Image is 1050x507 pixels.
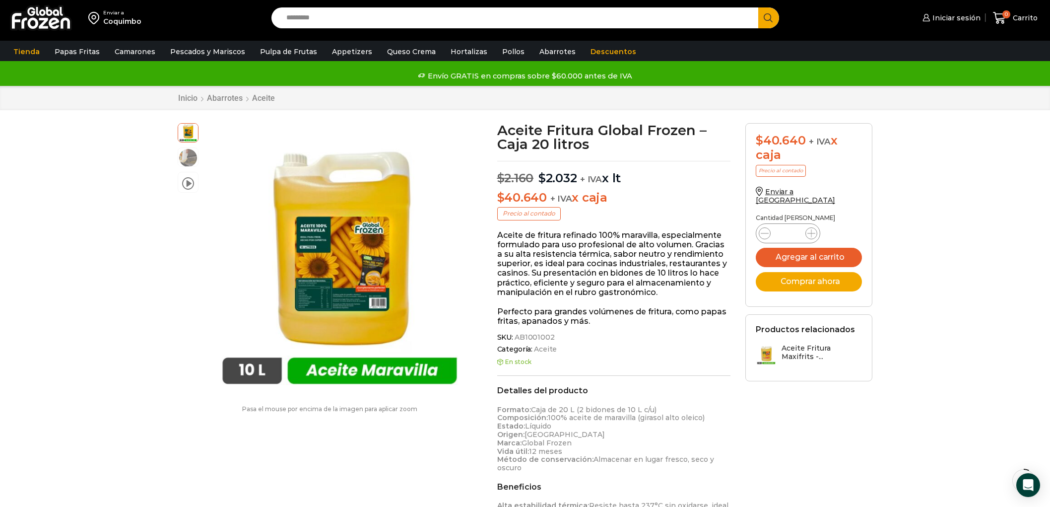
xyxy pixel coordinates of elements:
[497,345,731,354] span: Categoría:
[497,430,525,439] strong: Origen:
[497,190,547,205] bdi: 40.640
[534,42,581,61] a: Abarrotes
[809,137,831,146] span: + IVA
[8,42,45,61] a: Tienda
[990,6,1040,30] a: 0 Carrito
[178,148,198,168] span: aceite para freir
[756,133,763,147] span: $
[497,171,534,185] bdi: 2.160
[1016,473,1040,497] div: Open Intercom Messenger
[255,42,322,61] a: Pulpa de Frutas
[206,93,243,103] a: Abarrotes
[756,187,835,205] a: Enviar a [GEOGRAPHIC_DATA]
[497,406,731,472] p: Caja de 20 L (2 bidones de 10 L c/u) 100% aceite de maravilla (girasol alto oleico) Líquido [GEOG...
[50,42,105,61] a: Papas Fritas
[497,42,529,61] a: Pollos
[586,42,641,61] a: Descuentos
[497,230,731,297] p: Aceite de fritura refinado 100% maravilla, especialmente formulado para uso profesional de alto v...
[756,344,862,365] a: Aceite Fritura Maxifrits -...
[756,272,862,291] button: Comprar ahora
[756,215,862,221] p: Cantidad [PERSON_NAME]
[497,438,522,447] strong: Marca:
[756,165,806,177] p: Precio al contado
[779,226,797,240] input: Product quantity
[497,422,525,431] strong: Estado:
[497,333,731,342] span: SKU:
[382,42,441,61] a: Queso Crema
[497,413,548,422] strong: Composición:
[203,123,476,396] img: aceite maravilla
[538,171,577,185] bdi: 2.032
[756,325,855,334] h2: Productos relacionados
[103,9,141,16] div: Enviar a
[252,93,275,103] a: Aceite
[497,455,593,464] strong: Método de conservación:
[532,345,557,354] a: Aceite
[327,42,377,61] a: Appetizers
[178,406,482,413] p: Pasa el mouse por encima de la imagen para aplicar zoom
[930,13,981,23] span: Iniciar sesión
[756,248,862,267] button: Agregar al carrito
[110,42,160,61] a: Camarones
[497,482,731,492] h2: Beneficios
[88,9,103,26] img: address-field-icon.svg
[550,194,572,204] span: + IVA
[497,171,505,185] span: $
[758,7,779,28] button: Search button
[178,93,198,103] a: Inicio
[497,307,731,326] p: Perfecto para grandes volúmenes de fritura, como papas fritas, apanados y más.
[178,93,275,103] nav: Breadcrumb
[178,122,198,142] span: aceite maravilla
[756,134,862,162] div: x caja
[203,123,476,396] div: 1 / 3
[497,191,731,205] p: x caja
[497,207,561,220] p: Precio al contado
[497,447,529,456] strong: Vida útil:
[756,133,805,147] bdi: 40.640
[920,8,981,28] a: Iniciar sesión
[497,190,505,205] span: $
[580,174,602,184] span: + IVA
[497,386,731,395] h2: Detalles del producto
[1010,13,1038,23] span: Carrito
[497,359,731,365] p: En stock
[497,123,731,151] h1: Aceite Fritura Global Frozen – Caja 20 litros
[782,344,862,361] h3: Aceite Fritura Maxifrits -...
[165,42,250,61] a: Pescados y Mariscos
[513,333,555,342] span: AB1001002
[103,16,141,26] div: Coquimbo
[497,161,731,186] p: x lt
[1002,10,1010,18] span: 0
[497,405,531,414] strong: Formato:
[446,42,492,61] a: Hortalizas
[538,171,546,185] span: $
